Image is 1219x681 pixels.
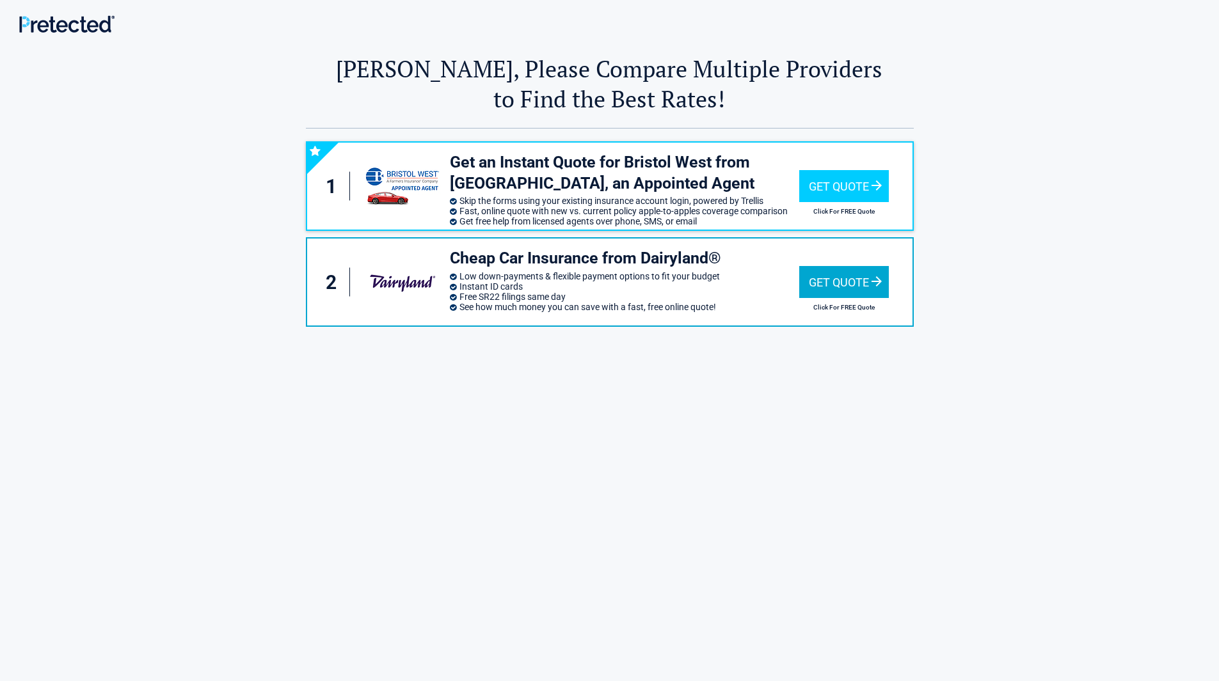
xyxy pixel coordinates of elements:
[450,271,799,281] li: Low down-payments & flexible payment options to fit your budget
[450,216,799,226] li: Get free help from licensed agents over phone, SMS, or email
[450,152,799,194] h3: Get an Instant Quote for Bristol West from [GEOGRAPHIC_DATA], an Appointed Agent
[364,263,441,301] img: dairylandinsurance's logo
[799,304,889,311] h2: Click For FREE Quote
[320,268,351,297] div: 2
[450,196,799,206] li: Skip the forms using your existing insurance account login, powered by Trellis
[450,281,799,292] li: Instant ID cards
[799,266,889,298] div: Get Quote
[19,15,115,33] img: Main Logo
[450,248,799,269] h3: Cheap Car Insurance from Dairyland®
[306,54,914,114] h2: [PERSON_NAME], Please Compare Multiple Providers to Find the Best Rates!
[799,170,889,202] div: Get Quote
[320,172,351,201] div: 1
[450,206,799,216] li: Fast, online quote with new vs. current policy apple-to-apples coverage comparison
[364,164,441,208] img: savvy's logo
[450,292,799,302] li: Free SR22 filings same day
[799,208,889,215] h2: Click For FREE Quote
[450,302,799,312] li: See how much money you can save with a fast, free online quote!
